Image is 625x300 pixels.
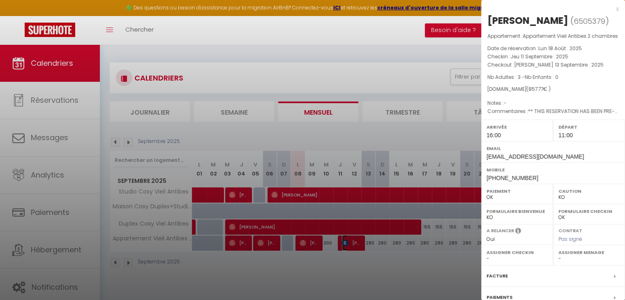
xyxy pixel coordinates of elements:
[558,132,573,138] span: 11:00
[570,15,609,27] span: ( )
[558,207,620,215] label: Formulaire Checkin
[558,123,620,131] label: Départ
[487,99,619,107] p: Notes :
[487,227,514,234] label: A relancer
[574,16,605,26] span: 6505379
[515,227,521,236] i: Sélectionner OUI si vous souhaiter envoyer les séquences de messages post-checkout
[481,4,619,14] div: x
[487,107,619,115] p: Commentaires :
[487,74,558,81] span: Nb Adultes : 3 -
[487,61,619,69] p: Checkout :
[7,3,31,28] button: Ouvrir le widget de chat LiveChat
[487,14,568,27] div: [PERSON_NAME]
[487,175,538,181] span: [PHONE_NUMBER]
[487,85,619,93] div: [DOMAIN_NAME]
[487,44,619,53] p: Date de réservation :
[487,207,548,215] label: Formulaire Bienvenue
[525,74,558,81] span: Nb Enfants : 0
[558,235,582,242] span: Pas signé
[558,187,620,195] label: Caution
[487,132,501,138] span: 16:00
[558,248,620,256] label: Assigner Menage
[504,99,507,106] span: -
[514,61,604,68] span: [PERSON_NAME] 13 Septembre . 2025
[526,85,551,92] span: ( € )
[487,144,620,152] label: Email
[510,53,568,60] span: Jeu 11 Septembre . 2025
[487,153,584,160] span: [EMAIL_ADDRESS][DOMAIN_NAME]
[487,187,548,195] label: Paiement
[558,227,582,233] label: Contrat
[487,272,508,280] label: Facture
[487,248,548,256] label: Assigner Checkin
[538,45,582,52] span: Lun 18 Août . 2025
[487,53,619,61] p: Checkin :
[487,166,620,174] label: Mobile
[487,123,548,131] label: Arrivée
[487,32,619,40] p: Appartement :
[528,85,543,92] span: 857.77
[523,32,618,39] span: Appartement Vieil Antibes 2 chambres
